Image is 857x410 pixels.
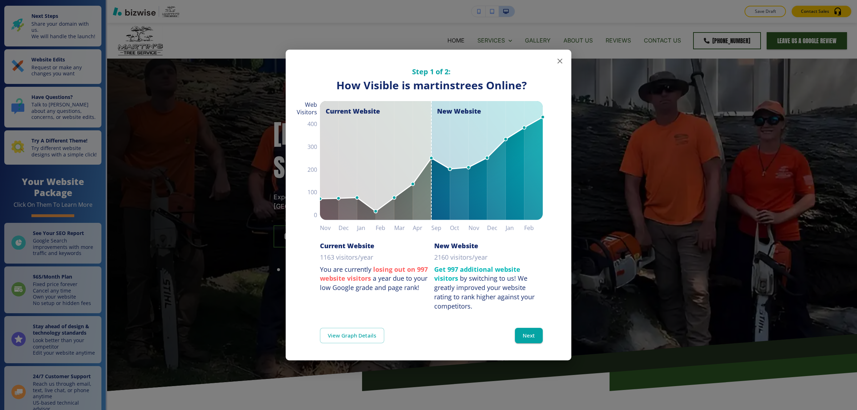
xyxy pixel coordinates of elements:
h6: Feb [376,223,394,233]
button: Next [515,328,543,343]
h6: Nov [468,223,487,233]
h6: Dec [339,223,357,233]
h6: Feb [524,223,543,233]
p: by switching to us! [434,265,543,311]
a: View Graph Details [320,328,384,343]
h6: Jan [506,223,524,233]
h6: Apr [413,223,431,233]
h6: Current Website [320,241,374,250]
h6: Sep [431,223,450,233]
strong: Get 997 additional website visitors [434,265,520,283]
strong: losing out on 997 website visitors [320,265,428,283]
div: We greatly improved your website rating to rank higher against your competitors. [434,274,535,310]
h6: Oct [450,223,468,233]
h6: Dec [487,223,506,233]
p: You are currently a year due to your low Google grade and page rank! [320,265,428,292]
h6: New Website [434,241,478,250]
h6: Nov [320,223,339,233]
p: 1163 visitors/year [320,253,373,262]
p: 2160 visitors/year [434,253,487,262]
h6: Jan [357,223,376,233]
h6: Mar [394,223,413,233]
